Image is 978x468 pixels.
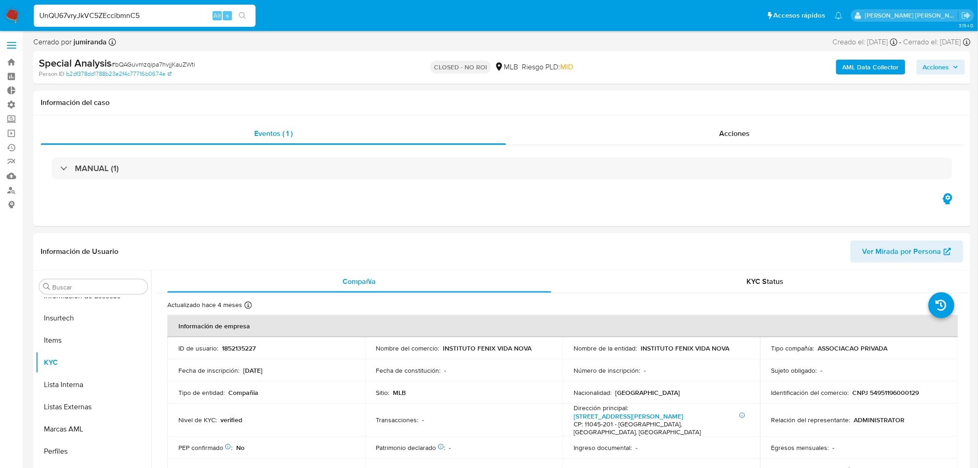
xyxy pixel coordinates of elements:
[865,11,959,20] p: mercedes.medrano@mercadolibre.com
[771,388,849,397] p: Identificación del comercio :
[961,11,971,20] a: Salir
[449,443,451,452] p: -
[862,240,941,263] span: Ver Mirada por Persona
[66,70,171,78] a: b2df378dd1788b23e2f4c77716b0674e
[574,420,746,437] h4: CP: 11045-201 - [GEOGRAPHIC_DATA], [GEOGRAPHIC_DATA], [GEOGRAPHIC_DATA]
[178,443,232,452] p: PEP confirmado :
[522,62,573,72] span: Riesgo PLD:
[747,276,784,287] span: KYC Status
[835,12,843,19] a: Notificaciones
[923,60,949,74] span: Acciones
[644,366,646,375] p: -
[443,344,532,352] p: INSTITUTO FENIX VIDA NOVA
[34,10,256,22] input: Buscar usuario o caso...
[220,416,242,424] p: verified
[574,388,611,397] p: Nacionalidad :
[214,11,221,20] span: Alt
[72,37,107,47] b: jumiranda
[853,388,919,397] p: CNPJ 54951196000129
[615,388,680,397] p: [GEOGRAPHIC_DATA]
[52,158,952,179] div: MANUAL (1)
[36,329,151,351] button: Items
[52,283,144,291] input: Buscar
[36,396,151,418] button: Listas Externas
[843,60,899,74] b: AML Data Collector
[818,344,888,352] p: ASSOCIACAO PRIVADA
[393,388,406,397] p: MLB
[167,301,242,309] p: Actualizado hace 4 meses
[771,366,817,375] p: Sujeto obligado :
[178,344,218,352] p: ID de usuario :
[899,37,902,47] span: -
[560,62,573,72] span: MID
[33,37,107,47] span: Cerrado por
[774,11,825,20] span: Accesos rápidos
[833,443,835,452] p: -
[36,351,151,374] button: KYC
[850,240,963,263] button: Ver Mirada por Persona
[445,366,446,375] p: -
[771,416,850,424] p: Relación del representante :
[254,128,293,139] span: Eventos ( 1 )
[222,344,256,352] p: 1852135227
[41,247,118,256] h1: Información de Usuario
[178,416,217,424] p: Nivel de KYC :
[75,163,119,173] h3: MANUAL (1)
[422,416,424,424] p: -
[574,404,628,412] p: Dirección principal :
[719,128,750,139] span: Acciones
[36,307,151,329] button: Insurtech
[833,37,898,47] div: Creado el: [DATE]
[641,344,729,352] p: INSTITUTO FENIX VIDA NOVA
[228,388,258,397] p: Compañia
[36,374,151,396] button: Lista Interna
[36,440,151,462] button: Perfiles
[43,283,50,290] button: Buscar
[236,443,245,452] p: No
[243,366,263,375] p: [DATE]
[821,366,823,375] p: -
[342,276,376,287] span: Compañía
[39,55,111,70] b: Special Analysis
[574,443,632,452] p: Ingreso documental :
[376,416,419,424] p: Transacciones :
[167,315,958,337] th: Información de empresa
[430,61,491,74] p: CLOSED - NO ROI
[904,37,971,47] div: Cerrado el: [DATE]
[574,344,637,352] p: Nombre de la entidad :
[836,60,905,74] button: AML Data Collector
[39,70,64,78] b: Person ID
[574,412,683,421] a: [STREET_ADDRESS][PERSON_NAME]
[178,366,239,375] p: Fecha de inscripción :
[771,443,829,452] p: Egresos mensuales :
[917,60,965,74] button: Acciones
[233,9,252,22] button: search-icon
[771,344,814,352] p: Tipo compañía :
[854,416,905,424] p: ADMINISTRATOR
[636,443,637,452] p: -
[41,98,963,107] h1: Información del caso
[111,60,195,69] span: # bQAGuvmzqipa7hvjjKauZWti
[226,11,229,20] span: s
[574,366,640,375] p: Número de inscripción :
[376,366,441,375] p: Fecha de constitución :
[376,388,390,397] p: Sitio :
[495,62,518,72] div: MLB
[376,443,446,452] p: Patrimonio declarado :
[36,418,151,440] button: Marcas AML
[376,344,440,352] p: Nombre del comercio :
[178,388,225,397] p: Tipo de entidad :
